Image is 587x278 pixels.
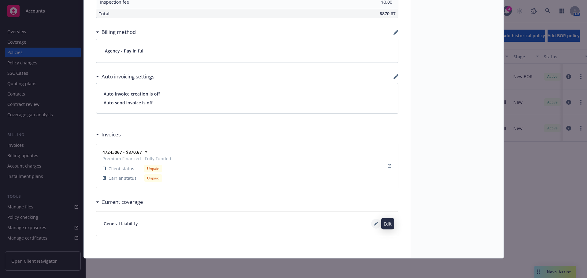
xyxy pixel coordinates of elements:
div: Unpaid [144,174,162,182]
strong: 47243067 - $870.67 [102,149,142,155]
div: Current coverage [96,198,143,206]
h3: Auto invoicing settings [102,73,154,81]
div: Auto invoicing settings [96,73,154,81]
span: $870.67 [380,11,396,16]
h3: Current coverage [102,198,143,206]
span: Carrier status [109,175,137,181]
h3: Billing method [102,28,136,36]
span: Total [99,11,109,16]
span: Auto send invoice is off [104,99,391,106]
div: Agency - Pay in full [96,39,398,63]
a: View Invoice [386,162,393,170]
h3: Invoices [102,131,121,139]
span: General Liability [104,220,138,227]
span: Auto invoice creation is off [104,91,391,97]
div: Invoices [96,131,121,139]
div: Billing method [96,28,136,36]
span: Client status [109,165,134,172]
div: Unpaid [144,165,162,172]
span: Premium Financed - Fully Funded [102,155,171,162]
